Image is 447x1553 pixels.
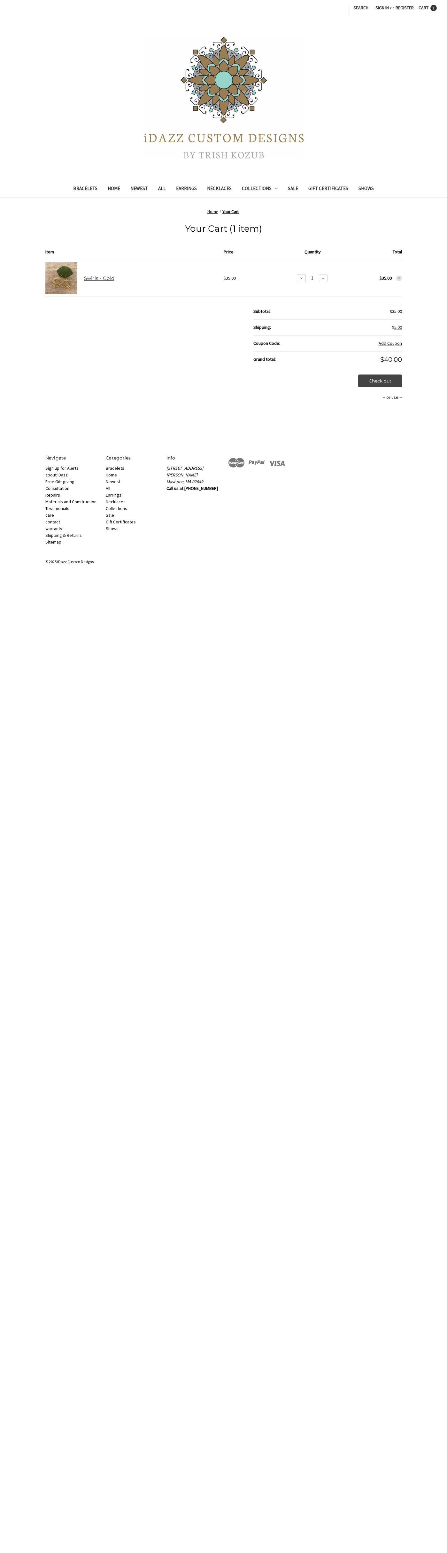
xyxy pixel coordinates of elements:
strong: Shipping: [253,324,271,330]
strong: Call us at [PHONE_NUMBER] [166,485,218,491]
a: Newest [106,479,120,484]
strong: Coupon Code: [253,340,280,346]
a: warranty [45,526,62,531]
a: Earrings [171,182,202,197]
a: Free Gift-giving Consultation [45,479,74,491]
a: Check out [358,375,402,387]
a: Earrings [106,492,121,498]
a: care [45,512,54,518]
a: Materials and Construction [45,499,96,505]
a: Repairs [45,492,60,498]
span: or [389,4,395,11]
th: Price [224,249,283,260]
a: Necklaces [202,182,237,197]
a: Home [207,209,218,214]
th: Item [45,249,224,260]
img: iDazz Custom Designs [144,37,304,158]
th: Quantity [283,249,343,260]
a: contact [45,519,60,525]
nav: Breadcrumb [45,209,402,215]
span: $40.00 [380,356,402,363]
a: Gift Certificates [106,519,136,525]
span: Cart [419,5,428,11]
h5: Categories [106,455,160,461]
p: © 2025 iDazz Custom Designs [45,559,402,565]
h5: Navigate [45,455,99,461]
a: Sitemap [45,539,61,545]
strong: Subtotal: [253,308,271,314]
strong: $35.00 [380,275,392,281]
a: Sale [106,512,114,518]
a: Swirls - Gold [84,275,114,281]
h5: Info [166,455,220,461]
a: Collections [106,506,127,511]
a: $5.00 [392,324,402,330]
li: | [348,3,350,15]
a: Collections [237,182,283,197]
a: Bracelets [106,465,124,471]
a: Necklaces [106,499,126,505]
p: -- or use -- [322,394,402,401]
th: Total [343,249,402,260]
span: $35.00 [390,308,402,314]
a: Shipping & Returns [45,532,82,538]
a: Home [103,182,125,197]
a: All [106,485,110,491]
a: about iDazz [45,472,68,478]
a: Shows [353,182,379,197]
a: Your Cart [222,209,239,214]
a: Newest [125,182,153,197]
a: Sign up for Alerts [45,465,79,471]
a: Bracelets [68,182,103,197]
strong: Grand total: [253,356,276,362]
span: 1 [430,5,437,11]
a: Sale [283,182,303,197]
a: All [153,182,171,197]
span: $35.00 [224,275,236,281]
button: Add Coupon [379,340,402,347]
a: Shows [106,526,119,531]
a: Home [106,472,117,478]
a: Testimonials [45,506,69,511]
a: Gift Certificates [303,182,353,197]
address: [STREET_ADDRESS][PERSON_NAME] Mashpee, MA 02649 [166,465,220,485]
h1: Your Cart (1 item) [45,222,402,235]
